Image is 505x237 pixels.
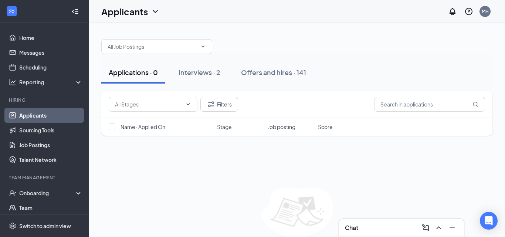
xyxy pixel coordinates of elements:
[448,223,457,232] svg: Minimize
[207,100,216,109] svg: Filter
[261,187,333,237] img: empty-state
[472,101,478,107] svg: MagnifyingGlass
[19,78,83,86] div: Reporting
[9,222,16,230] svg: Settings
[241,68,306,77] div: Offers and hires · 141
[200,44,206,50] svg: ChevronDown
[9,189,16,197] svg: UserCheck
[9,175,81,181] div: Team Management
[200,97,238,112] button: Filter Filters
[115,100,182,108] input: All Stages
[8,7,16,15] svg: WorkstreamLogo
[268,123,295,131] span: Job posting
[19,30,82,45] a: Home
[217,123,232,131] span: Stage
[446,222,458,234] button: Minimize
[71,8,79,15] svg: Collapse
[19,152,82,167] a: Talent Network
[480,212,498,230] div: Open Intercom Messenger
[19,108,82,123] a: Applicants
[19,123,82,138] a: Sourcing Tools
[19,200,82,215] a: Team
[482,8,489,14] div: MH
[448,7,457,16] svg: Notifications
[433,222,445,234] button: ChevronUp
[434,223,443,232] svg: ChevronUp
[179,68,220,77] div: Interviews · 2
[9,78,16,86] svg: Analysis
[19,189,76,197] div: Onboarding
[464,7,473,16] svg: QuestionInfo
[185,101,191,107] svg: ChevronDown
[318,123,333,131] span: Score
[151,7,160,16] svg: ChevronDown
[420,222,431,234] button: ComposeMessage
[19,45,82,60] a: Messages
[421,223,430,232] svg: ComposeMessage
[108,43,197,51] input: All Job Postings
[19,222,71,230] div: Switch to admin view
[374,97,485,112] input: Search in applications
[109,68,158,77] div: Applications · 0
[19,60,82,75] a: Scheduling
[121,123,165,131] span: Name · Applied On
[101,5,148,18] h1: Applicants
[345,224,358,232] h3: Chat
[19,138,82,152] a: Job Postings
[9,97,81,103] div: Hiring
